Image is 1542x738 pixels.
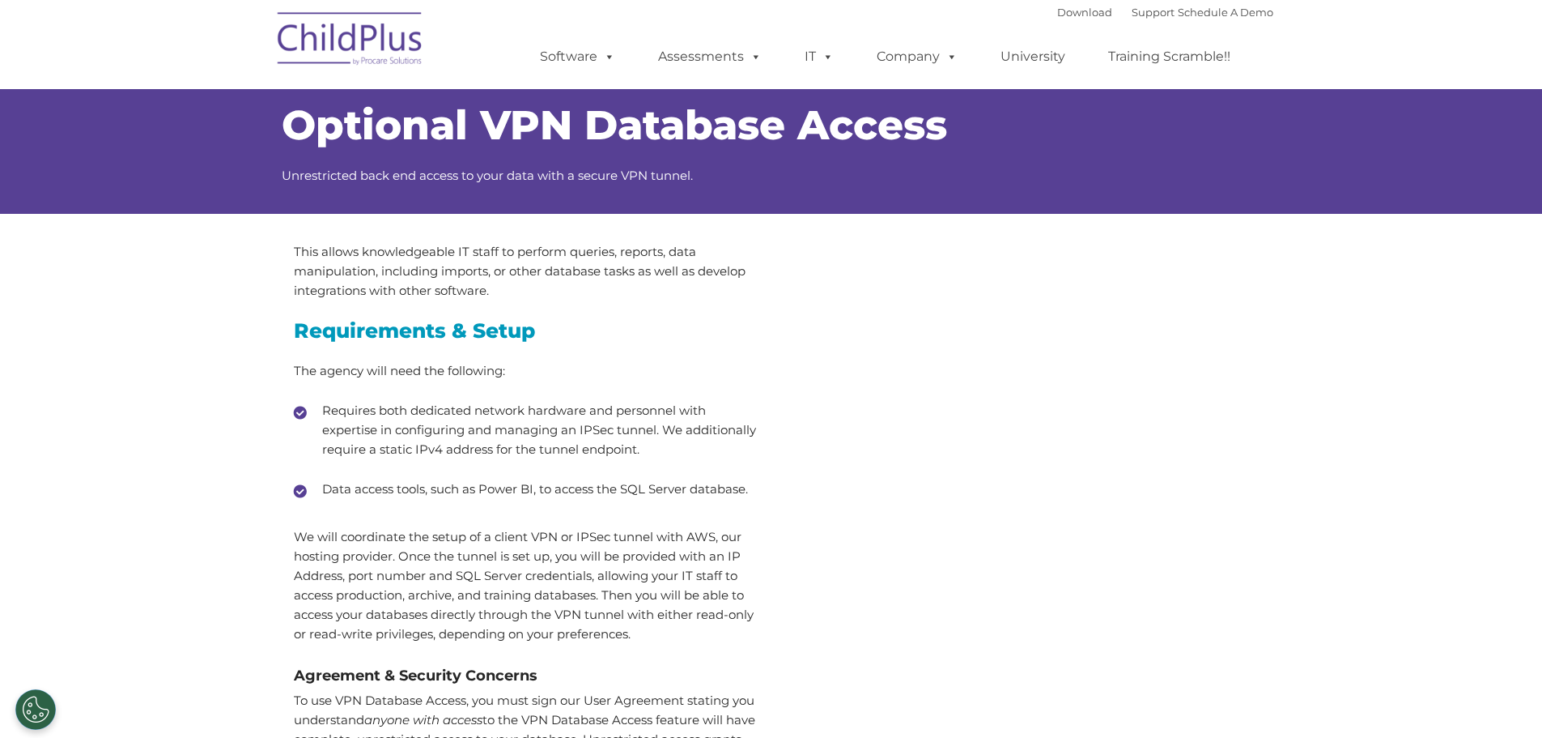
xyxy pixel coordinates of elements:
p: This allows knowledgeable IT staff to perform queries, reports, data manipulation, including impo... [294,242,759,301]
img: ChildPlus by Procare Solutions [270,1,431,82]
a: Software [524,41,631,73]
a: Download [1057,6,1112,19]
a: Assessments [642,41,778,73]
p: Requires both dedicated network hardware and personnel with expertise in configuring and managing... [322,401,759,459]
h3: Requirements & Setup [294,321,759,341]
p: We will coordinate the setup of a client VPN or IPSec tunnel with AWS, our hosting provider. Once... [294,527,759,644]
button: Cookies Settings [15,689,56,730]
span: Optional VPN Database Access [282,100,947,150]
a: Support [1132,6,1175,19]
a: IT [788,41,850,73]
a: Company [860,41,974,73]
a: Schedule A Demo [1178,6,1273,19]
h4: Agreement & Security Concerns [294,664,759,687]
a: University [984,41,1081,73]
a: Training Scramble!! [1092,41,1247,73]
p: The agency will need the following: [294,361,759,381]
em: anyone with access [364,712,482,727]
font: | [1057,6,1273,19]
span: Unrestricted back end access to your data with a secure VPN tunnel. [282,168,693,183]
p: Data access tools, such as Power BI, to access the SQL Server database. [322,480,759,499]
